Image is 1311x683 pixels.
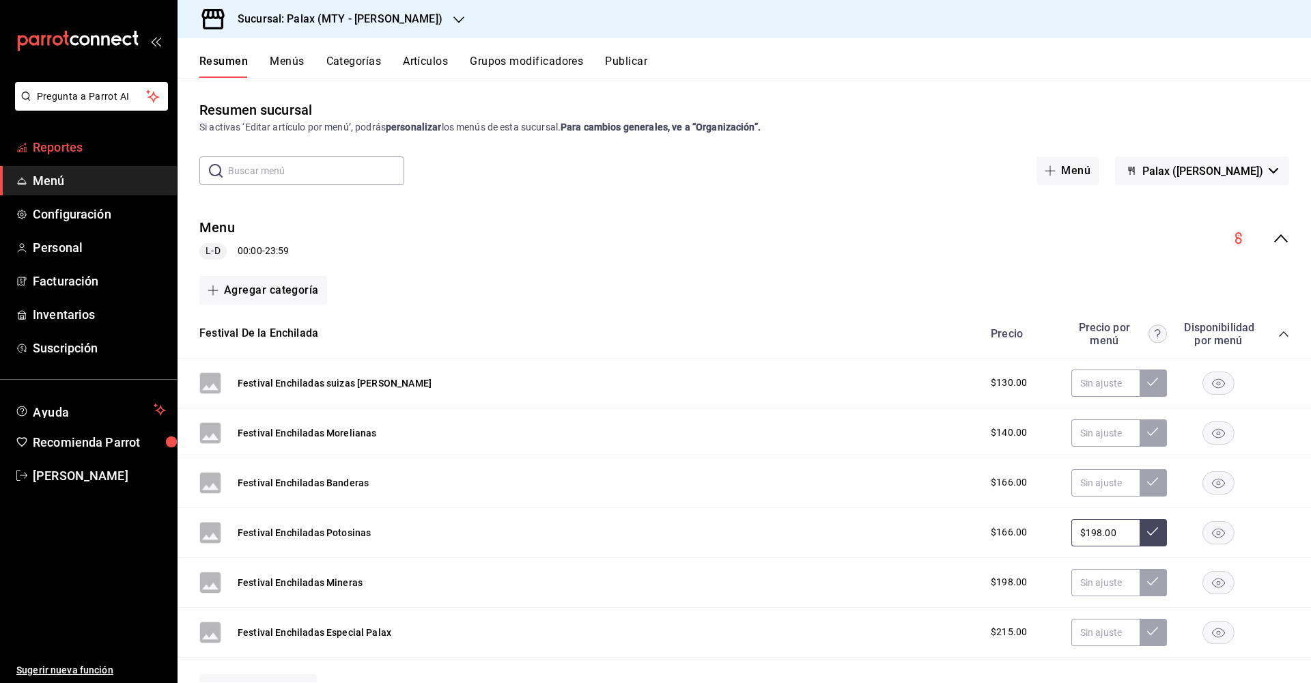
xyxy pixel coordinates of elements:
[991,525,1027,540] span: $166.00
[326,55,382,78] button: Categorías
[1071,370,1140,397] input: Sin ajuste
[33,171,166,190] span: Menú
[33,466,166,485] span: [PERSON_NAME]
[199,100,312,120] div: Resumen sucursal
[270,55,304,78] button: Menús
[991,426,1027,440] span: $140.00
[238,626,391,639] button: Festival Enchiladas Especial Palax
[386,122,442,133] strong: personalizar
[33,339,166,357] span: Suscripción
[33,238,166,257] span: Personal
[238,476,369,490] button: Festival Enchiladas Banderas
[1184,321,1252,347] div: Disponibilidad por menú
[178,207,1311,270] div: collapse-menu-row
[199,218,235,238] button: Menu
[199,55,1311,78] div: navigation tabs
[991,575,1027,589] span: $198.00
[150,36,161,46] button: open_drawer_menu
[199,276,327,305] button: Agregar categoría
[33,138,166,156] span: Reportes
[1071,569,1140,596] input: Sin ajuste
[1071,469,1140,497] input: Sin ajuste
[199,243,289,260] div: 00:00 - 23:59
[33,305,166,324] span: Inventarios
[238,576,363,589] button: Festival Enchiladas Mineras
[16,663,166,678] span: Sugerir nueva función
[991,475,1027,490] span: $166.00
[403,55,448,78] button: Artículos
[1115,156,1289,185] button: Palax ([PERSON_NAME])
[991,376,1027,390] span: $130.00
[33,205,166,223] span: Configuración
[1071,619,1140,646] input: Sin ajuste
[37,89,147,104] span: Pregunta a Parrot AI
[605,55,647,78] button: Publicar
[238,526,371,540] button: Festival Enchiladas Potosinas
[200,244,225,258] span: L-D
[561,122,761,133] strong: Para cambios generales, ve a “Organización”.
[238,376,432,390] button: Festival Enchiladas suizas [PERSON_NAME]
[199,55,248,78] button: Resumen
[15,82,168,111] button: Pregunta a Parrot AI
[991,625,1027,639] span: $215.00
[199,120,1289,135] div: Si activas ‘Editar artículo por menú’, podrás los menús de esta sucursal.
[199,326,318,341] button: Festival De la Enchilada
[1142,165,1263,178] span: Palax ([PERSON_NAME])
[1071,419,1140,447] input: Sin ajuste
[228,157,404,184] input: Buscar menú
[470,55,583,78] button: Grupos modificadores
[33,402,148,418] span: Ayuda
[33,272,166,290] span: Facturación
[227,11,442,27] h3: Sucursal: Palax (MTY - [PERSON_NAME])
[977,327,1065,340] div: Precio
[1071,519,1140,546] input: Sin ajuste
[1071,321,1167,347] div: Precio por menú
[10,99,168,113] a: Pregunta a Parrot AI
[238,426,377,440] button: Festival Enchiladas Morelianas
[33,433,166,451] span: Recomienda Parrot
[1278,329,1289,339] button: collapse-category-row
[1037,156,1099,185] button: Menú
